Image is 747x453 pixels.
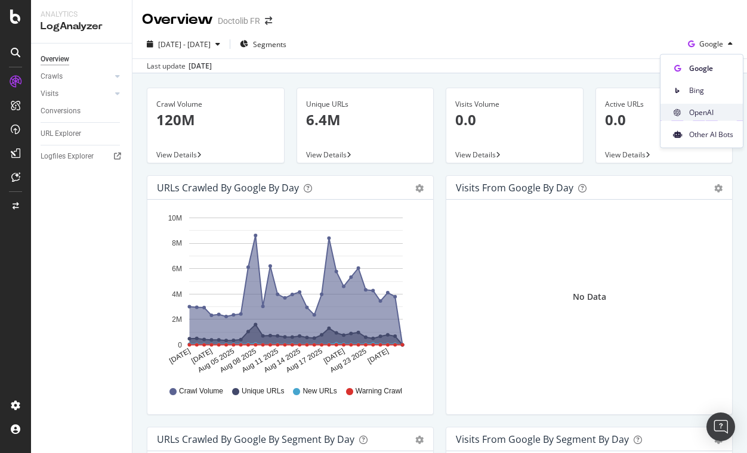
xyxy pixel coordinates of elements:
[156,150,197,160] span: View Details
[306,99,425,110] div: Unique URLs
[240,347,280,374] text: Aug 11 2025
[172,265,182,273] text: 6M
[178,341,182,349] text: 0
[285,347,324,374] text: Aug 17 2025
[156,99,275,110] div: Crawl Volume
[41,53,69,66] div: Overview
[156,110,275,130] p: 120M
[689,85,733,95] span: Bing
[41,88,58,100] div: Visits
[142,35,225,54] button: [DATE] - [DATE]
[253,39,286,49] span: Segments
[415,436,424,444] div: gear
[415,184,424,193] div: gear
[306,150,347,160] span: View Details
[158,39,211,49] span: [DATE] - [DATE]
[172,290,182,299] text: 4M
[605,150,646,160] span: View Details
[455,99,574,110] div: Visits Volume
[689,129,733,139] span: Other AI Bots
[329,347,368,374] text: Aug 23 2025
[157,433,354,445] div: URLs Crawled by Google By Segment By Day
[41,20,122,33] div: LogAnalyzer
[190,347,214,365] text: [DATE]
[41,128,124,140] a: URL Explorer
[302,386,337,396] span: New URLs
[142,10,213,30] div: Overview
[366,347,390,365] text: [DATE]
[683,35,737,54] button: Google
[41,105,81,117] div: Conversions
[455,110,574,130] p: 0.0
[189,61,212,72] div: [DATE]
[218,15,260,27] div: Doctolib FR
[263,347,302,374] text: Aug 14 2025
[306,110,425,130] p: 6.4M
[172,240,182,248] text: 8M
[168,347,192,365] text: [DATE]
[41,70,112,83] a: Crawls
[242,386,284,396] span: Unique URLs
[41,128,81,140] div: URL Explorer
[689,107,733,117] span: OpenAI
[41,150,124,163] a: Logfiles Explorer
[41,53,124,66] a: Overview
[196,347,236,374] text: Aug 05 2025
[356,386,402,396] span: Warning Crawl
[456,433,629,445] div: Visits from Google By Segment By Day
[41,88,112,100] a: Visits
[706,412,735,441] div: Open Intercom Messenger
[157,182,299,194] div: URLs Crawled by Google by day
[41,70,63,83] div: Crawls
[322,347,346,365] text: [DATE]
[689,63,733,73] span: Google
[605,110,724,130] p: 0.0
[699,39,723,49] span: Google
[41,10,122,20] div: Analytics
[714,184,723,193] div: gear
[172,315,182,324] text: 2M
[235,35,291,54] button: Segments
[265,17,272,25] div: arrow-right-arrow-left
[456,182,573,194] div: Visits from Google by day
[218,347,258,374] text: Aug 08 2025
[147,61,212,72] div: Last update
[605,99,724,110] div: Active URLs
[41,150,94,163] div: Logfiles Explorer
[573,291,606,303] div: No Data
[168,214,182,222] text: 10M
[41,105,124,117] a: Conversions
[455,150,496,160] span: View Details
[157,209,424,375] svg: A chart.
[179,386,223,396] span: Crawl Volume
